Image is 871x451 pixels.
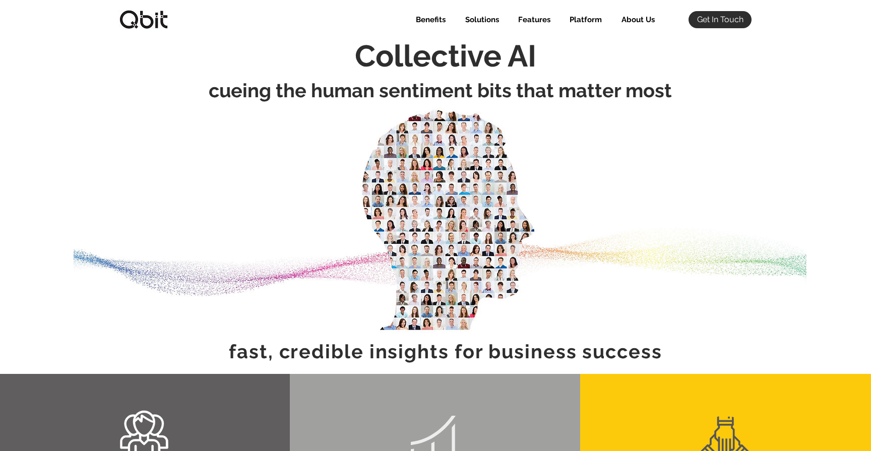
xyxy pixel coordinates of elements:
[513,11,555,28] p: Features
[453,11,507,28] div: Solutions
[404,11,662,28] nav: Site
[74,99,806,338] img: AI_Head_4.jpg
[697,14,743,25] span: Get In Touch
[404,11,453,28] a: Benefits
[565,11,607,28] p: Platform
[558,11,609,28] div: Platform
[507,11,558,28] div: Features
[209,79,672,102] span: cueing the human sentiment bits that matter most
[355,38,536,74] span: Collective AI
[609,11,662,28] a: About Us
[229,340,662,363] span: fast, credible insights for business success
[689,11,752,28] a: Get In Touch
[118,10,169,29] img: qbitlogo-border.jpg
[460,11,504,28] p: Solutions
[616,11,660,28] p: About Us
[411,11,451,28] p: Benefits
